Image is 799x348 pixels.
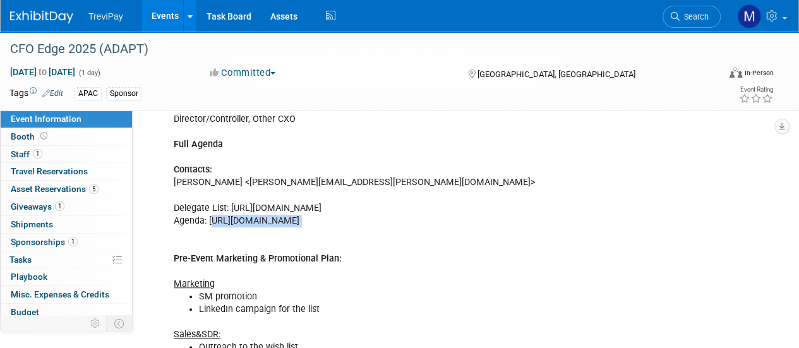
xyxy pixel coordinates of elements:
span: Shipments [11,219,53,229]
a: Staff1 [1,146,132,163]
div: Event Format [662,66,774,85]
a: Search [663,6,721,28]
b: Full Agenda [174,139,223,150]
u: Marketing​ [174,279,215,289]
span: [GEOGRAPHIC_DATA], [GEOGRAPHIC_DATA] [477,69,635,79]
td: Tags [9,87,63,101]
div: In-Person [744,68,774,78]
span: Giveaways [11,201,64,212]
span: Sponsorships [11,237,78,247]
button: Committed [205,66,280,80]
a: Misc. Expenses & Credits [1,286,132,303]
a: Event Information [1,111,132,128]
a: Playbook [1,268,132,285]
a: Budget [1,304,132,321]
span: Booth not reserved yet [38,131,50,141]
span: Misc. Expenses & Credits [11,289,109,299]
span: Tasks [9,255,32,265]
span: 1 [55,201,64,211]
span: [DATE] [DATE] [9,66,76,78]
span: Event Information [11,114,81,124]
td: Personalize Event Tab Strip [85,315,107,332]
span: Asset Reservations [11,184,99,194]
div: Event Rating [739,87,773,93]
span: Booth [11,131,50,141]
div: Sponsor [106,87,142,100]
td: Toggle Event Tabs [107,315,133,332]
li: SM promotion [199,291,644,303]
a: Edit [42,89,63,98]
a: Booth [1,128,132,145]
span: 1 [33,149,42,159]
a: Asset Reservations5 [1,181,132,198]
span: Staff [11,149,42,159]
li: LinkedIn campaign for the list [199,303,644,316]
a: Sponsorships1 [1,234,132,251]
b: Contacts: [174,164,212,175]
u: Sales&SDR: [174,329,220,340]
img: Maiia Khasina [737,4,761,28]
span: (1 day) [78,69,100,77]
span: TreviPay [88,11,123,21]
span: Budget [11,307,39,317]
a: Tasks [1,251,132,268]
span: Travel Reservations [11,166,88,176]
div: APAC [75,87,102,100]
span: 5 [89,184,99,194]
b: Pre-Event Marketing & Promotional Plan​: [174,253,342,264]
img: ExhibitDay [10,11,73,23]
a: Giveaways1 [1,198,132,215]
div: CFO Edge 2025 (ADAPT) [6,38,709,61]
span: Playbook [11,272,47,282]
img: Format-Inperson.png [730,68,742,78]
a: Travel Reservations [1,163,132,180]
a: Shipments [1,216,132,233]
span: Search [680,12,709,21]
span: 1 [68,237,78,246]
span: to [37,67,49,77]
